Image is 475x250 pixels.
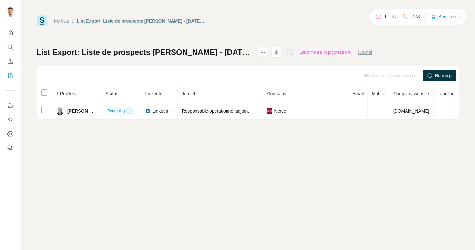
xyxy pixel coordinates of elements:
[438,91,455,96] span: Landline
[5,128,16,140] button: Dashboard
[67,108,97,114] span: [PERSON_NAME]
[393,108,429,114] span: [DOMAIN_NAME]
[37,15,48,26] img: Surfe Logo
[258,47,268,57] button: actions
[37,47,252,57] h1: List Export: Liste de prospects [PERSON_NAME] - [DATE] 09:55
[5,114,16,125] button: Use Surfe API
[267,108,272,114] img: company-logo
[297,48,353,56] div: Enrichment is in progress: 0%
[182,91,197,96] span: Job title
[352,91,364,96] span: Email
[411,13,420,21] p: 223
[72,18,74,24] li: /
[358,49,372,55] button: Cancel
[5,142,16,154] button: Feedback
[5,55,16,67] button: Enrich CSV
[372,91,385,96] span: Mobile
[56,91,75,96] span: 1 Profiles
[145,91,162,96] span: LinkedIn
[54,18,69,24] a: My lists
[182,108,249,114] span: Responsable opérationnel adjoint
[107,108,125,114] span: Searching
[267,91,286,96] span: Company
[5,27,16,39] button: Quick start
[274,108,286,114] span: Nerco
[5,6,16,17] img: Avatar
[5,41,16,53] button: Search
[145,108,150,114] img: LinkedIn logo
[5,70,16,81] button: My lists
[56,107,64,115] img: Avatar
[152,108,169,114] span: LinkedIn
[5,100,16,111] button: Use Surfe on LinkedIn
[105,91,118,96] span: Status
[431,12,461,21] button: Buy credits
[77,18,205,24] div: List Export: Liste de prospects [PERSON_NAME] - [DATE] 09:55
[393,91,429,96] span: Company website
[435,72,452,79] span: Running
[384,13,397,21] p: 1,127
